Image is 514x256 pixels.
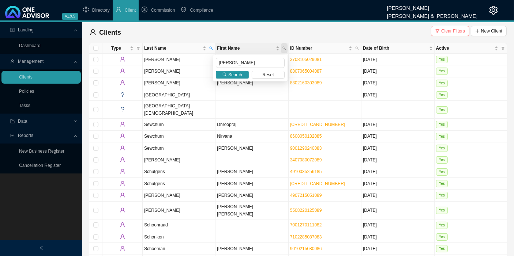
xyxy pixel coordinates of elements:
[143,202,215,219] td: [PERSON_NAME]
[5,6,49,18] img: 2df55531c6924b55f21c4cf5d4484680-logo-light.svg
[361,190,434,201] td: [DATE]
[471,26,507,36] button: New Client
[83,7,89,12] span: setting
[143,166,215,178] td: Schutgens
[120,107,125,112] span: question
[361,166,434,178] td: [DATE]
[217,45,274,52] span: First Name
[208,43,214,53] span: search
[120,145,125,150] span: user
[290,246,322,251] a: 9010215080086
[10,119,15,123] span: import
[143,219,215,231] td: Schoonraad
[436,56,448,63] span: Yes
[215,43,288,54] th: First Name
[228,71,242,79] span: Search
[120,246,125,251] span: user
[222,72,227,77] span: search
[436,133,448,140] span: Yes
[120,181,125,186] span: user
[143,54,215,65] td: [PERSON_NAME]
[104,45,128,52] span: Type
[290,134,322,139] a: 8608050132085
[290,57,322,62] a: 3708105029081
[387,2,477,10] div: [PERSON_NAME]
[290,169,322,174] a: 4910035256185
[290,45,347,52] span: ID Number
[120,122,125,127] span: user
[19,103,30,108] a: Tasks
[216,71,249,79] button: Search
[143,119,215,130] td: Sewchurn
[142,7,147,12] span: dollar
[120,80,125,85] span: user
[361,54,434,65] td: [DATE]
[436,168,448,176] span: Yes
[361,142,434,154] td: [DATE]
[281,43,288,53] span: search
[136,46,140,50] span: filter
[436,156,448,164] span: Yes
[436,80,448,87] span: Yes
[18,27,34,33] span: Landing
[436,245,448,252] span: Yes
[361,231,434,243] td: [DATE]
[216,58,285,68] input: Search First Name
[361,219,434,231] td: [DATE]
[361,202,434,219] td: [DATE]
[361,131,434,142] td: [DATE]
[436,45,493,52] span: Active
[481,27,502,35] span: New Client
[354,43,360,53] span: search
[252,71,285,79] button: Reset
[436,192,448,199] span: Yes
[120,57,125,62] span: user
[19,43,41,48] a: Dashboard
[436,222,448,229] span: Yes
[18,133,33,138] span: Reports
[500,43,506,53] span: filter
[18,119,27,124] span: Data
[125,8,136,13] span: Client
[361,119,434,130] td: [DATE]
[209,46,213,50] span: search
[143,89,215,101] td: [GEOGRAPHIC_DATA]
[151,8,175,13] span: Commission
[215,178,288,190] td: [PERSON_NAME]
[215,142,288,154] td: [PERSON_NAME]
[116,7,121,12] span: user
[290,181,345,186] a: [CREDIT_CARD_NUMBER]
[215,119,288,130] td: Dhroopraj
[290,208,322,213] a: 5508220125089
[361,243,434,255] td: [DATE]
[435,29,440,33] span: filter
[120,192,125,198] span: user
[215,190,288,201] td: [PERSON_NAME]
[143,178,215,190] td: Schutgens
[135,43,142,53] span: filter
[363,45,427,52] span: Date of Birth
[355,46,359,50] span: search
[215,166,288,178] td: [PERSON_NAME]
[290,69,322,74] a: 8807065004087
[436,180,448,187] span: Yes
[215,131,288,142] td: Nirvana
[361,89,434,101] td: [DATE]
[10,59,15,64] span: user
[215,243,288,255] td: [PERSON_NAME]
[120,234,125,239] span: user
[290,157,322,163] a: 3407080072089
[10,28,15,32] span: profile
[18,59,44,64] span: Management
[387,10,477,18] div: [PERSON_NAME] & [PERSON_NAME]
[10,133,15,138] span: line-chart
[120,157,125,162] span: user
[102,43,143,54] th: Type
[120,222,125,227] span: user
[143,131,215,142] td: Sewchurn
[290,122,345,127] a: [CREDIT_CARD_NUMBER]
[39,246,44,250] span: left
[143,101,215,119] td: [GEOGRAPHIC_DATA][DEMOGRAPHIC_DATA]
[143,77,215,89] td: [PERSON_NAME]
[19,74,33,80] a: Clients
